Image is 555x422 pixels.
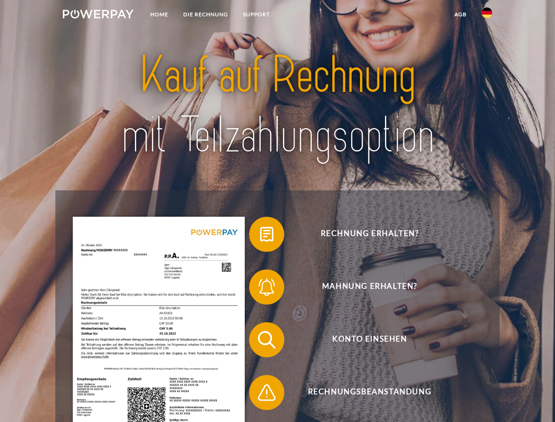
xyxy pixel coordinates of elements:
button: Mahnung erhalten? [249,269,478,305]
span: Rechnung erhalten? [262,217,477,252]
button: Rechnungsbeanstandung [249,375,478,410]
img: de [482,7,492,18]
span: Konto einsehen [262,322,477,357]
button: Rechnung erhalten? [249,217,478,252]
a: SUPPORT [236,7,277,22]
img: qb_bell.svg [256,276,278,298]
img: logo-powerpay-white.svg [63,10,134,18]
img: title-powerpay_de.svg [84,42,471,168]
span: Mahnung erhalten? [262,269,477,305]
a: agb [447,7,474,22]
img: qb_bill.svg [256,223,278,245]
a: DIE RECHNUNG [176,7,236,22]
button: Konto einsehen [249,322,478,357]
img: qb_search.svg [256,329,278,351]
img: qb_warning.svg [256,382,278,404]
span: Rechnungsbeanstandung [262,375,477,410]
a: Home [143,7,176,22]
